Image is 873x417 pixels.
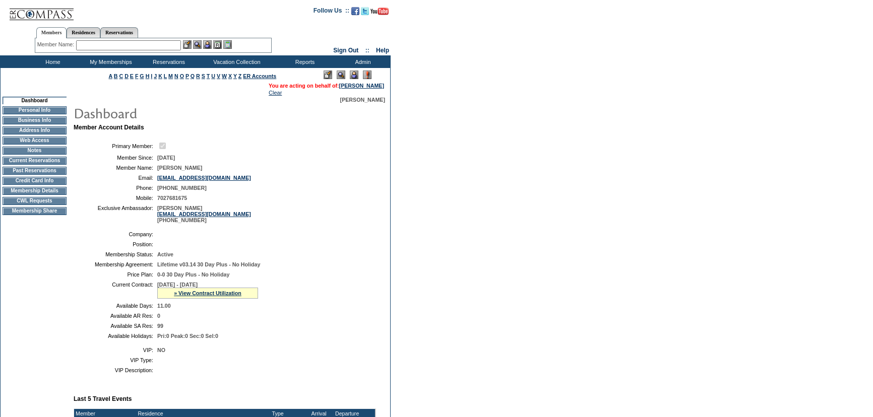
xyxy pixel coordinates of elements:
[350,71,358,79] img: Impersonate
[78,155,153,161] td: Member Since:
[78,357,153,363] td: VIP Type:
[351,7,359,15] img: Become our fan on Facebook
[202,73,205,79] a: S
[222,73,227,79] a: W
[151,73,152,79] a: I
[67,27,100,38] a: Residences
[207,73,210,79] a: T
[23,55,81,68] td: Home
[36,27,67,38] a: Members
[157,303,171,309] span: 11.00
[370,8,389,15] img: Subscribe to our YouTube Channel
[157,271,229,277] span: 0-0 30 Day Plus - No Holiday
[157,323,163,329] span: 99
[74,395,132,402] b: Last 5 Travel Events
[157,313,160,319] span: 0
[333,55,391,68] td: Admin
[78,303,153,309] td: Available Days:
[365,47,369,54] span: ::
[78,185,153,191] td: Phone:
[73,103,275,123] img: pgTtlDashboard.gif
[361,7,369,15] img: Follow us on Twitter
[157,205,251,223] span: [PERSON_NAME] [PHONE_NUMBER]
[3,136,67,145] td: Web Access
[314,6,349,18] td: Follow Us ::
[119,73,123,79] a: C
[168,73,173,79] a: M
[174,73,178,79] a: N
[78,251,153,257] td: Membership Status:
[81,55,139,68] td: My Memberships
[157,347,165,353] span: NO
[351,10,359,16] a: Become our fan on Facebook
[174,290,241,296] a: » View Contract Utilization
[124,73,129,79] a: D
[109,73,112,79] a: A
[157,333,218,339] span: Pri:0 Peak:0 Sec:0 Sel:0
[193,40,202,49] img: View
[157,185,207,191] span: [PHONE_NUMBER]
[140,73,144,79] a: G
[3,106,67,114] td: Personal Info
[3,197,67,205] td: CWL Requests
[223,40,232,49] img: b_calculator.gif
[213,40,222,49] img: Reservations
[185,73,189,79] a: P
[376,47,389,54] a: Help
[183,40,192,49] img: b_edit.gif
[135,73,139,79] a: F
[78,271,153,277] td: Price Plan:
[3,187,67,195] td: Membership Details
[370,10,389,16] a: Subscribe to our YouTube Channel
[363,71,371,79] img: Log Concern/Member Elevation
[3,207,67,215] td: Membership Share
[233,73,237,79] a: Y
[238,73,242,79] a: Z
[3,147,67,155] td: Notes
[78,241,153,247] td: Position:
[146,73,150,79] a: H
[211,73,215,79] a: U
[157,165,202,171] span: [PERSON_NAME]
[37,40,76,49] div: Member Name:
[333,47,358,54] a: Sign Out
[154,73,157,79] a: J
[78,347,153,353] td: VIP:
[78,175,153,181] td: Email:
[78,313,153,319] td: Available AR Res:
[74,124,144,131] b: Member Account Details
[3,97,67,104] td: Dashboard
[203,40,212,49] img: Impersonate
[157,261,260,267] span: Lifetime v03.14 30 Day Plus - No Holiday
[180,73,184,79] a: O
[337,71,345,79] img: View Mode
[3,157,67,165] td: Current Reservations
[78,261,153,267] td: Membership Agreement:
[157,282,198,288] span: [DATE] - [DATE]
[78,282,153,299] td: Current Contract:
[3,167,67,175] td: Past Reservations
[139,55,197,68] td: Reservations
[217,73,220,79] a: V
[196,73,200,79] a: R
[228,73,232,79] a: X
[3,116,67,124] td: Business Info
[157,251,173,257] span: Active
[243,73,276,79] a: ER Accounts
[78,165,153,171] td: Member Name:
[78,231,153,237] td: Company:
[157,211,251,217] a: [EMAIL_ADDRESS][DOMAIN_NAME]
[191,73,195,79] a: Q
[157,175,251,181] a: [EMAIL_ADDRESS][DOMAIN_NAME]
[3,177,67,185] td: Credit Card Info
[78,195,153,201] td: Mobile:
[3,126,67,134] td: Address Info
[324,71,332,79] img: Edit Mode
[339,83,384,89] a: [PERSON_NAME]
[361,10,369,16] a: Follow us on Twitter
[78,141,153,151] td: Primary Member:
[269,90,282,96] a: Clear
[197,55,275,68] td: Vacation Collection
[78,333,153,339] td: Available Holidays:
[78,323,153,329] td: Available SA Res:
